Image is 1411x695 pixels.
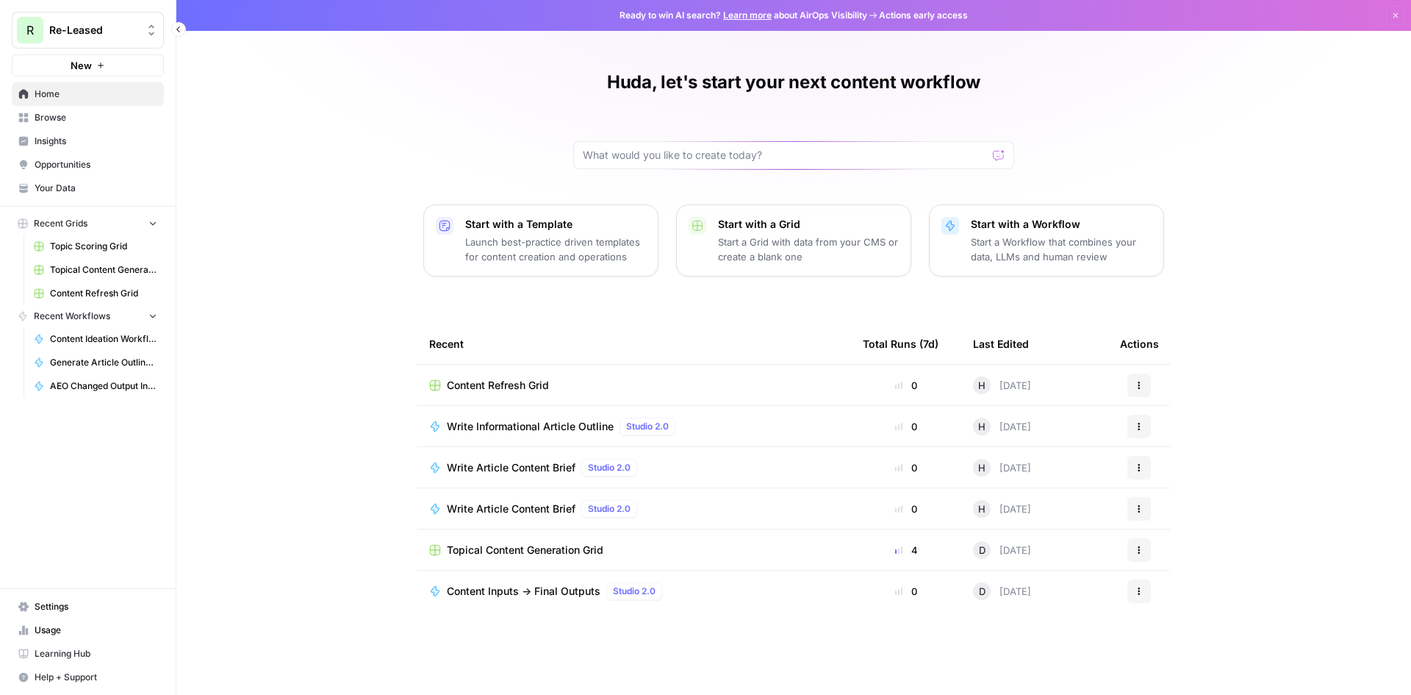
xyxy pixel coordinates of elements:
[50,379,157,393] span: AEO Changed Output Instructions
[27,351,164,374] a: Generate Article Outline + Deep Research
[978,460,985,475] span: H
[973,582,1031,600] div: [DATE]
[973,418,1031,435] div: [DATE]
[465,217,646,232] p: Start with a Template
[35,111,157,124] span: Browse
[929,204,1164,277] button: Start with a WorkflowStart a Workflow that combines your data, LLMs and human review
[429,500,839,518] a: Write Article Content BriefStudio 2.0
[27,282,164,305] a: Content Refresh Grid
[465,235,646,264] p: Launch best-practice driven templates for content creation and operations
[35,88,157,101] span: Home
[423,204,658,277] button: Start with a TemplateLaunch best-practice driven templates for content creation and operations
[12,666,164,689] button: Help + Support
[12,177,164,200] a: Your Data
[973,500,1031,518] div: [DATE]
[35,600,157,613] span: Settings
[626,420,669,433] span: Studio 2.0
[27,374,164,398] a: AEO Changed Output Instructions
[971,235,1152,264] p: Start a Workflow that combines your data, LLMs and human review
[863,378,949,393] div: 0
[50,240,157,253] span: Topic Scoring Grid
[35,647,157,660] span: Learning Hub
[447,419,614,434] span: Write Informational Article Outline
[12,106,164,129] a: Browse
[34,217,87,230] span: Recent Grids
[718,235,899,264] p: Start a Grid with data from your CMS or create a blank one
[35,671,157,684] span: Help + Support
[71,58,92,73] span: New
[879,9,968,22] span: Actions early access
[978,378,985,393] span: H
[429,582,839,600] a: Content Inputs -> Final OutputsStudio 2.0
[12,82,164,106] a: Home
[27,327,164,351] a: Content Ideation Workflow
[12,54,164,76] button: New
[447,502,575,516] span: Write Article Content Brief
[429,378,839,393] a: Content Refresh Grid
[49,23,138,38] span: Re-Leased
[50,332,157,346] span: Content Ideation Workflow
[12,129,164,153] a: Insights
[973,324,1029,364] div: Last Edited
[447,543,603,557] span: Topical Content Generation Grid
[50,263,157,277] span: Topical Content Generation Grid
[613,585,656,598] span: Studio 2.0
[863,419,949,434] div: 0
[863,584,949,599] div: 0
[620,9,867,22] span: Ready to win AI search? about AirOps Visibility
[863,502,949,516] div: 0
[973,459,1031,477] div: [DATE]
[979,543,985,557] span: D
[447,584,600,599] span: Content Inputs -> Final Outputs
[50,356,157,369] span: Generate Article Outline + Deep Research
[447,460,575,475] span: Write Article Content Brief
[12,213,164,235] button: Recent Grids
[35,182,157,195] span: Your Data
[973,541,1031,559] div: [DATE]
[12,619,164,642] a: Usage
[27,235,164,258] a: Topic Scoring Grid
[978,502,985,516] span: H
[429,543,839,557] a: Topical Content Generation Grid
[588,461,631,474] span: Studio 2.0
[447,378,549,393] span: Content Refresh Grid
[978,419,985,434] span: H
[50,287,157,300] span: Content Refresh Grid
[27,258,164,282] a: Topical Content Generation Grid
[973,377,1031,394] div: [DATE]
[583,148,987,163] input: What would you like to create today?
[12,153,164,177] a: Opportunities
[718,217,899,232] p: Start with a Grid
[429,459,839,477] a: Write Article Content BriefStudio 2.0
[35,158,157,171] span: Opportunities
[863,460,949,475] div: 0
[12,305,164,327] button: Recent Workflows
[863,324,938,364] div: Total Runs (7d)
[588,502,631,516] span: Studio 2.0
[1120,324,1159,364] div: Actions
[979,584,985,599] span: D
[35,624,157,637] span: Usage
[723,10,772,21] a: Learn more
[971,217,1152,232] p: Start with a Workflow
[35,135,157,148] span: Insights
[607,71,980,94] h1: Huda, let's start your next content workflow
[676,204,911,277] button: Start with a GridStart a Grid with data from your CMS or create a blank one
[429,418,839,435] a: Write Informational Article OutlineStudio 2.0
[12,642,164,666] a: Learning Hub
[26,21,34,39] span: R
[429,324,839,364] div: Recent
[12,595,164,619] a: Settings
[863,543,949,557] div: 4
[12,12,164,49] button: Workspace: Re-Leased
[34,310,110,323] span: Recent Workflows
